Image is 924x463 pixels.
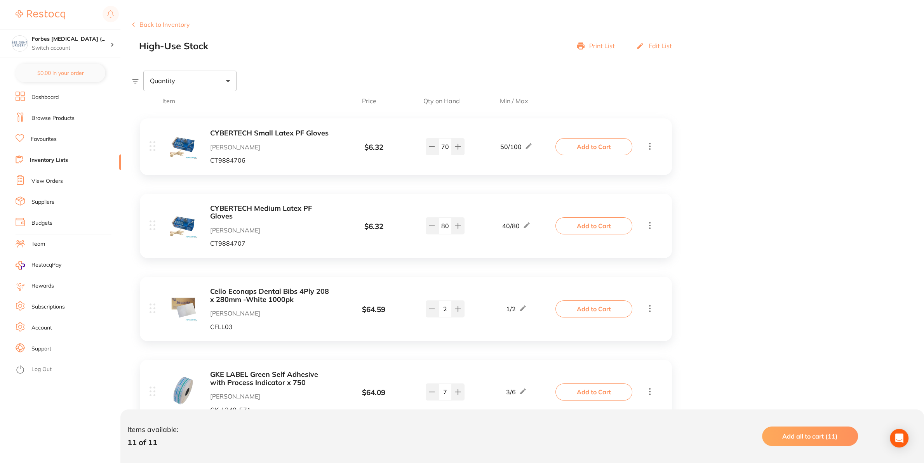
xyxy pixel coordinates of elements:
[210,129,333,137] button: CYBERTECH Small Latex PF Gloves
[333,388,414,397] div: $ 64.09
[210,323,333,330] p: CELL03
[31,282,54,290] a: Rewards
[210,310,333,317] p: [PERSON_NAME]
[210,288,333,303] button: Cello Econaps Dental Bibs 4Ply 208 x 280mm -White 1000pk
[16,261,25,270] img: RestocqPay
[140,360,672,424] div: GKE LABEL Green Self Adhesive with Process Indicator x 750 [PERSON_NAME] GK-L240-571 $64.09 3/6Ad...
[589,42,615,49] p: Print List
[506,387,527,397] div: 3 / 6
[31,261,61,269] span: RestocqPay
[782,432,838,440] span: Add all to cart (11)
[12,36,28,51] img: Forbes Dental Surgery (DentalTown 6)
[16,64,105,82] button: $0.00 in your order
[502,221,531,231] div: 40 / 80
[150,77,175,84] span: Quantity
[140,194,672,258] div: CYBERTECH Medium Latex PF Gloves [PERSON_NAME] CT9884707 $6.32 40/80Add to Cart
[127,438,178,447] p: 11 of 11
[140,277,672,341] div: Cello Econaps Dental Bibs 4Ply 208 x 280mm -White 1000pk [PERSON_NAME] CELL03 $64.59 1/2Add to Cart
[127,426,178,434] p: Items available:
[649,42,672,49] p: Edit List
[31,135,57,143] a: Favourites
[333,222,414,231] div: $ 6.32
[31,324,52,332] a: Account
[555,383,632,401] button: Add to Cart
[170,132,197,159] img: NDcwNi5qcGc
[555,217,632,234] button: Add to Cart
[762,427,858,446] button: Add all to cart (11)
[210,406,333,413] p: GK-L240-571
[210,205,333,220] button: CYBERTECH Medium Latex PF Gloves
[31,198,54,206] a: Suppliers
[333,305,414,314] div: $ 64.59
[500,142,532,151] div: 50 / 100
[30,156,68,164] a: Inventory Lists
[31,114,75,122] a: Browse Products
[16,10,65,19] img: Restocq Logo
[210,371,333,387] button: GKE LABEL Green Self Adhesive with Process Indicator x 750
[555,300,632,317] button: Add to Cart
[170,211,197,238] img: NDcwNy5qcGc
[16,364,118,376] button: Log Out
[139,41,208,52] h2: High-Use Stock
[170,377,197,404] img: NTcxLmpwZw
[473,97,555,104] span: Min / Max
[328,97,411,104] span: Price
[16,6,65,24] a: Restocq Logo
[333,143,414,152] div: $ 6.32
[555,138,632,155] button: Add to Cart
[31,94,59,101] a: Dashboard
[210,393,333,400] p: [PERSON_NAME]
[506,304,527,314] div: 1 / 2
[890,429,908,447] div: Open Intercom Messenger
[210,144,333,151] p: [PERSON_NAME]
[31,177,63,185] a: View Orders
[140,118,672,175] div: CYBERTECH Small Latex PF Gloves [PERSON_NAME] CT9884706 $6.32 50/100Add to Cart
[32,35,110,43] h4: Forbes Dental Surgery (DentalTown 6)
[16,261,61,270] a: RestocqPay
[31,345,51,353] a: Support
[31,366,52,373] a: Log Out
[210,227,333,234] p: [PERSON_NAME]
[170,294,197,321] img: My5qcGc
[31,303,65,311] a: Subscriptions
[32,44,110,52] p: Switch account
[210,157,333,164] p: CT9884706
[132,21,190,28] button: Back to Inventory
[210,240,333,247] p: CT9884707
[31,219,52,227] a: Budgets
[31,240,45,248] a: Team
[411,97,473,104] span: Qty on Hand
[162,97,328,104] span: Item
